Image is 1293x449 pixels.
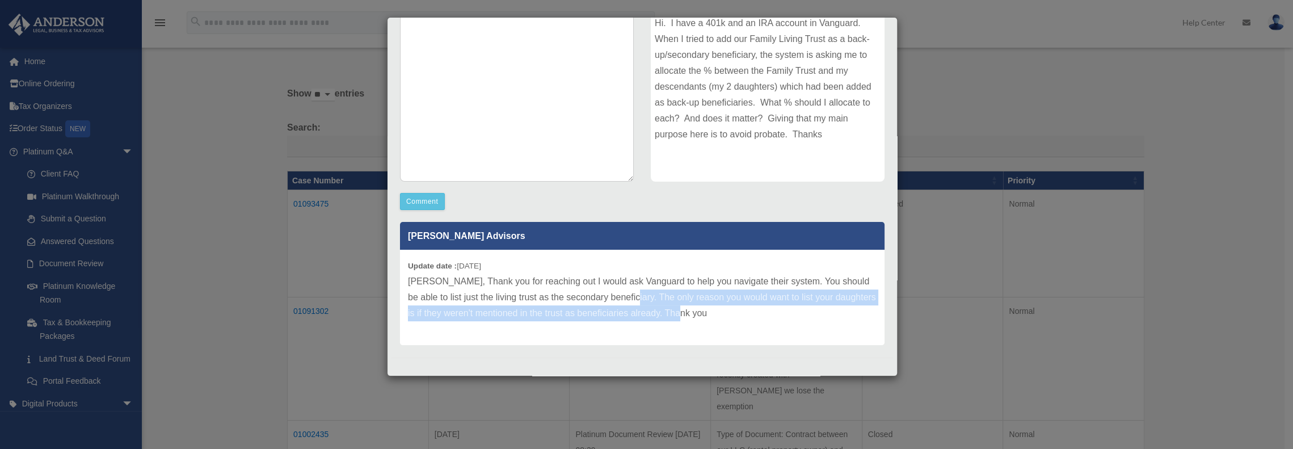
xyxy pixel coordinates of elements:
[400,193,445,210] button: Comment
[651,11,885,182] div: Hi. I have a 401k and an IRA account in Vanguard. When I tried to add our Family Living Trust as ...
[408,262,481,270] small: [DATE]
[408,274,877,321] p: [PERSON_NAME], Thank you for reaching out I would ask Vanguard to help you navigate their system....
[400,222,885,250] p: [PERSON_NAME] Advisors
[408,262,457,270] b: Update date :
